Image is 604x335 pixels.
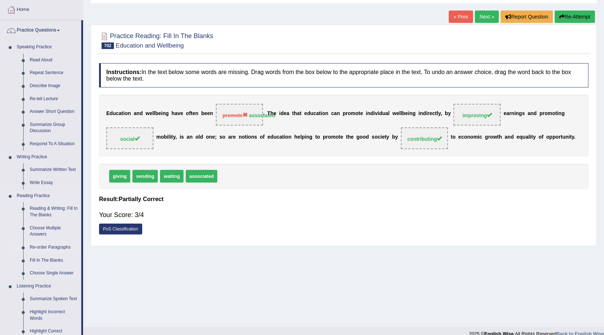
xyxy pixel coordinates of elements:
b: y [386,134,389,140]
b: a [297,111,300,117]
b: i [279,111,281,117]
b: t [435,111,437,117]
b: n [136,111,140,117]
b: E [106,111,110,117]
span: contributing [407,136,442,142]
span: waiting [160,170,184,183]
b: s [372,134,375,140]
b: r [326,134,328,140]
b: g [357,134,360,140]
b: d [423,111,426,117]
b: d [307,111,311,117]
span: promote [222,113,248,118]
b: s [219,134,222,140]
b: r [543,111,545,117]
b: b [201,111,205,117]
a: Highlight Incorrect Words [26,306,81,325]
b: i [408,111,410,117]
b: t [122,111,123,117]
b: d [379,111,382,117]
a: Choose Multiple Answers [26,222,81,241]
b: r [559,134,560,140]
b: i [374,111,375,117]
b: a [505,134,508,140]
b: r [346,111,348,117]
b: e [193,111,196,117]
b: a [526,134,529,140]
b: t [319,111,321,117]
b: l [529,134,530,140]
span: giving [109,170,130,183]
b: n [239,134,242,140]
b: b [164,134,167,140]
b: a [385,111,388,117]
b: y [395,134,398,140]
b: f [542,134,543,140]
a: Next » [475,11,499,23]
b: p [302,134,305,140]
b: m [156,134,161,140]
a: Listening Practice [13,280,81,293]
b: i [418,111,420,117]
b: l [400,111,402,117]
b: i [170,134,171,140]
b: c [331,111,334,117]
b: e [430,111,432,117]
span: Drop target [401,127,448,149]
b: l [152,111,154,117]
b: n [251,134,254,140]
b: o [356,111,359,117]
strong: associated [249,113,275,118]
b: r [427,111,429,117]
a: Summarize Spoken Text [26,293,81,306]
b: Instructions: [106,69,141,75]
b: o [242,134,245,140]
b: e [360,111,363,117]
b: t [570,134,572,140]
b: l [300,134,302,140]
b: s [254,134,257,140]
b: t [245,134,247,140]
b: n [163,111,166,117]
button: Report Question [501,11,553,23]
b: e [340,134,343,140]
b: e [207,111,210,117]
b: n [195,111,198,117]
b: o [260,134,263,140]
b: a [316,111,319,117]
b: b [402,111,405,117]
b: ; [215,134,217,140]
b: i [426,111,427,117]
b: a [527,111,530,117]
b: o [363,134,366,140]
b: c [432,111,435,117]
b: t [191,111,193,117]
a: Re-tell Lecture [26,93,81,106]
b: d [370,111,374,117]
b: t [451,134,453,140]
b: y [438,111,441,117]
a: Re-order Paragraphs [26,241,81,254]
b: l [437,111,438,117]
b: b [155,111,159,117]
b: n [530,111,534,117]
div: Your Score: 3/4 [99,206,588,224]
b: u [562,134,566,140]
b: e [158,111,161,117]
b: o [555,134,559,140]
b: i [530,134,531,140]
b: o [161,134,164,140]
b: n [467,134,471,140]
a: Summarize Group Discussion [26,118,81,138]
small: Education and Wellbeing [116,42,184,49]
b: o [470,134,473,140]
b: u [310,111,313,117]
b: e [274,111,276,117]
b: c [378,134,381,140]
b: f [189,111,191,117]
b: c [116,111,119,117]
b: q [519,134,523,140]
span: Drop target [453,104,501,126]
b: n [288,134,292,140]
b: t [282,134,284,140]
